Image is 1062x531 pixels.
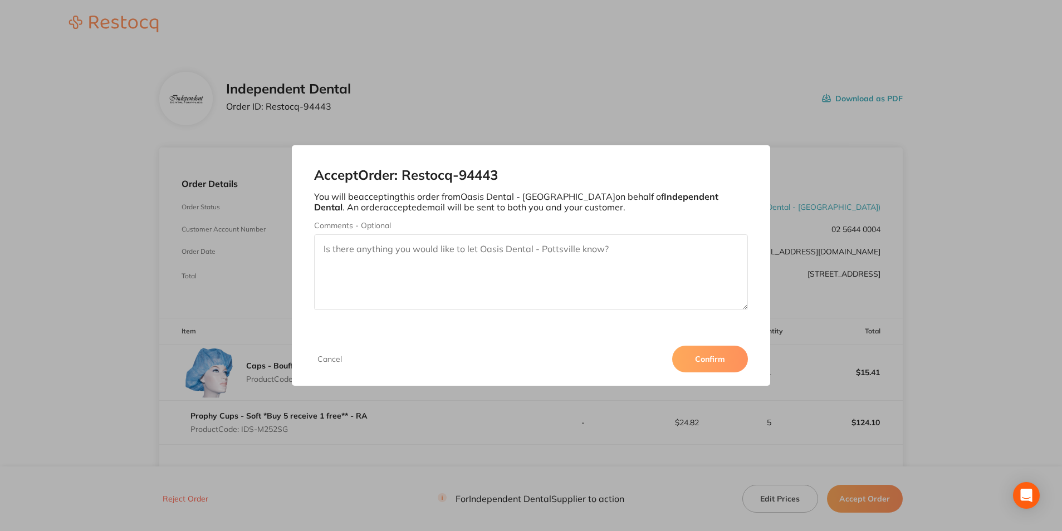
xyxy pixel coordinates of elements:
p: You will be accepting this order from Oasis Dental - [GEOGRAPHIC_DATA] on behalf of . An order ac... [314,191,747,212]
div: Open Intercom Messenger [1013,482,1040,509]
button: Confirm [672,346,748,372]
b: Independent Dental [314,191,718,212]
label: Comments - Optional [314,221,747,230]
h2: Accept Order: Restocq- 94443 [314,168,747,183]
button: Cancel [314,354,345,364]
